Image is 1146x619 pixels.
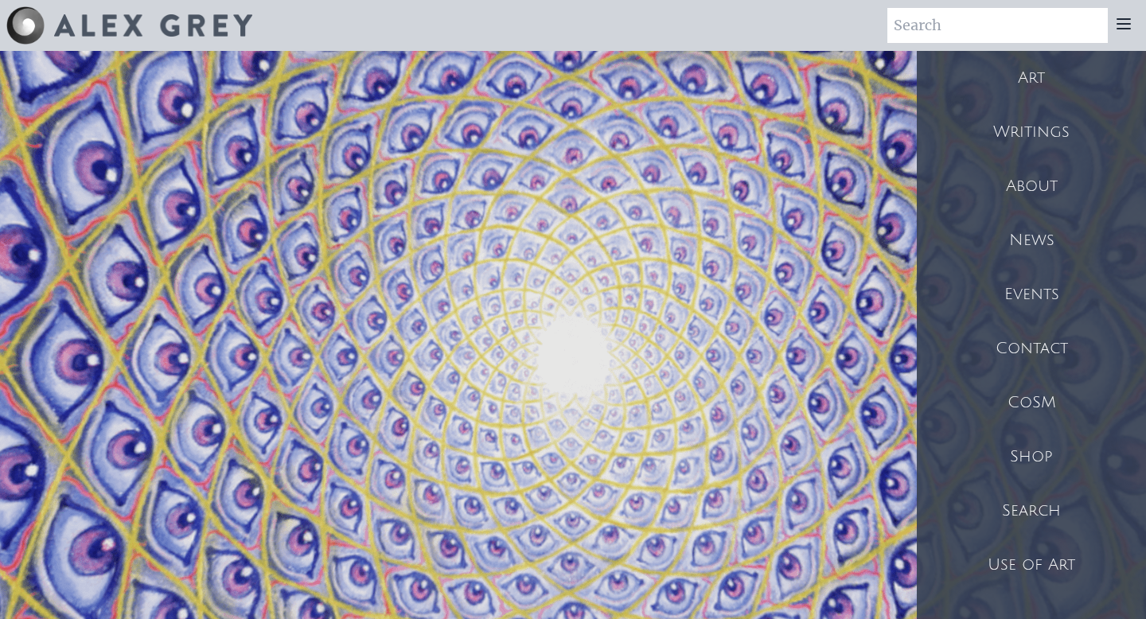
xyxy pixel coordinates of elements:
[887,8,1108,43] input: Search
[917,105,1146,159] a: Writings
[917,430,1146,484] a: Shop
[917,267,1146,321] a: Events
[917,51,1146,105] a: Art
[917,484,1146,538] a: Search
[917,376,1146,430] a: CoSM
[917,321,1146,376] a: Contact
[917,213,1146,267] a: News
[917,159,1146,213] a: About
[917,538,1146,592] a: Use of Art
